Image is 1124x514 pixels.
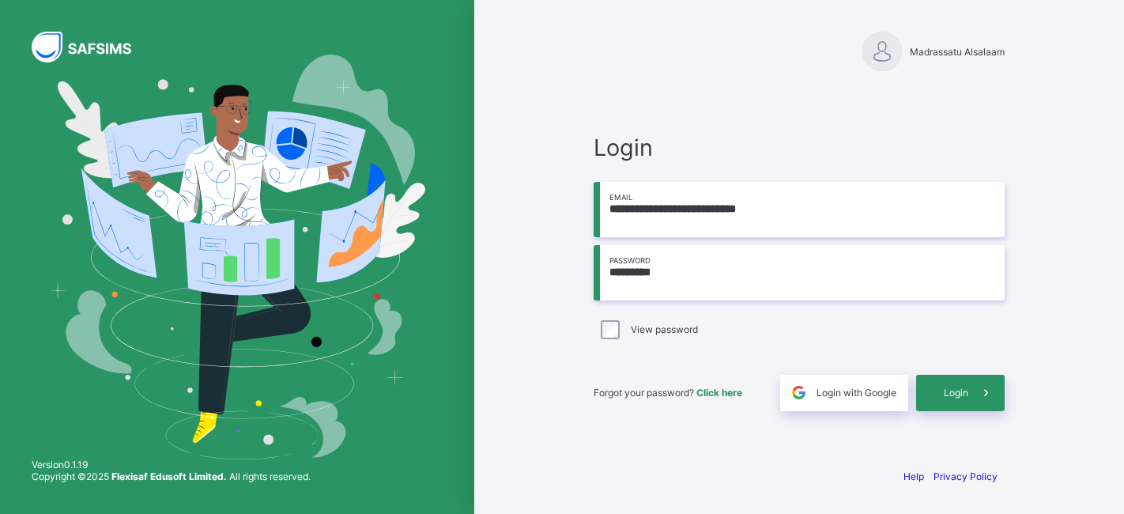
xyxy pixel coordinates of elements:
span: Login [594,134,1005,161]
label: View password [631,323,698,335]
a: Click here [696,387,742,399]
span: Copyright © 2025 All rights reserved. [32,471,311,482]
span: Login with Google [817,387,896,399]
a: Privacy Policy [934,471,998,482]
strong: Flexisaf Edusoft Limited. [111,471,227,482]
span: Login [944,387,968,399]
img: SAFSIMS Logo [32,32,150,62]
img: google.396cfc9801f0270233282035f929180a.svg [790,384,808,402]
a: Help [903,471,924,482]
span: Madrassatu Alsalaam [910,46,1005,58]
span: Forgot your password? [594,387,742,399]
img: Hero Image [49,55,425,459]
span: Version 0.1.19 [32,459,311,471]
